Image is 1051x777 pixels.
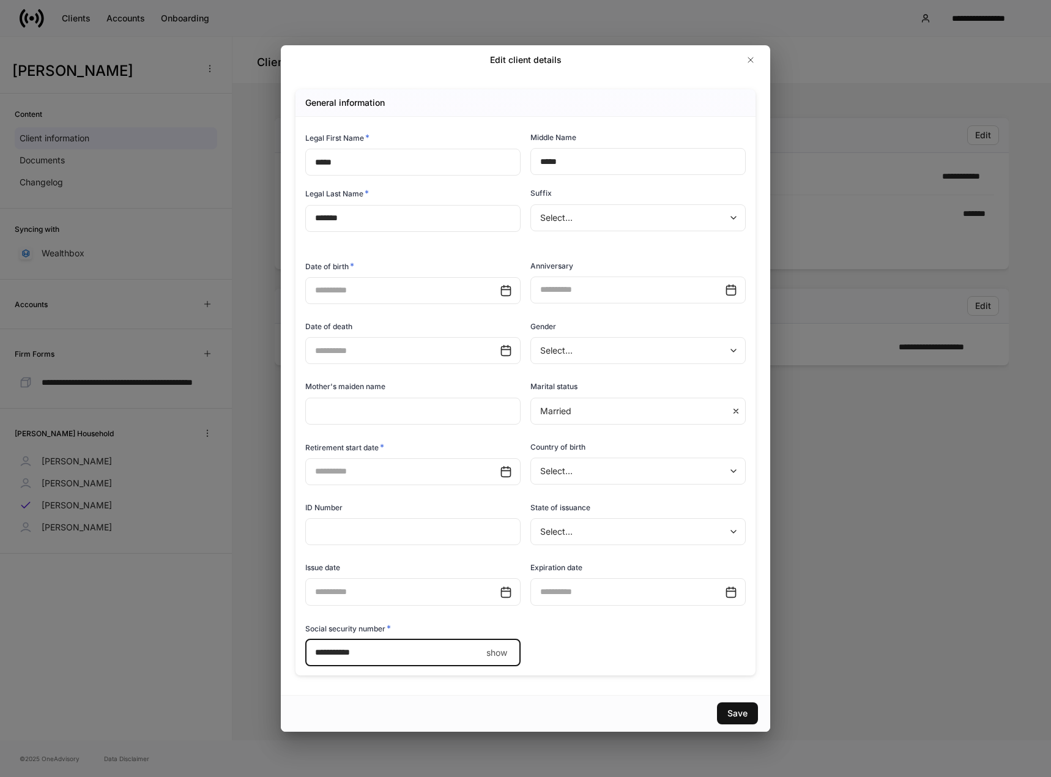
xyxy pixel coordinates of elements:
[727,707,748,719] div: Save
[305,381,385,392] h6: Mother's maiden name
[305,622,391,634] h6: Social security number
[530,260,573,272] h6: Anniversary
[530,398,731,425] div: Married
[530,502,590,513] h6: State of issuance
[530,562,582,573] h6: Expiration date
[530,441,585,453] h6: Country of birth
[305,97,385,109] h5: General information
[305,321,352,332] h6: Date of death
[305,260,354,272] h6: Date of birth
[530,321,556,332] h6: Gender
[486,647,507,659] p: show
[305,187,369,199] h6: Legal Last Name
[490,54,562,66] h2: Edit client details
[305,502,343,513] h6: ID Number
[305,441,384,453] h6: Retirement start date
[530,132,576,143] h6: Middle Name
[530,204,745,231] div: Select...
[305,132,370,144] h6: Legal First Name
[305,562,340,573] h6: Issue date
[530,187,552,199] h6: Suffix
[530,337,745,364] div: Select...
[530,458,745,485] div: Select...
[530,381,577,392] h6: Marital status
[530,518,745,545] div: Select...
[717,702,758,724] button: Save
